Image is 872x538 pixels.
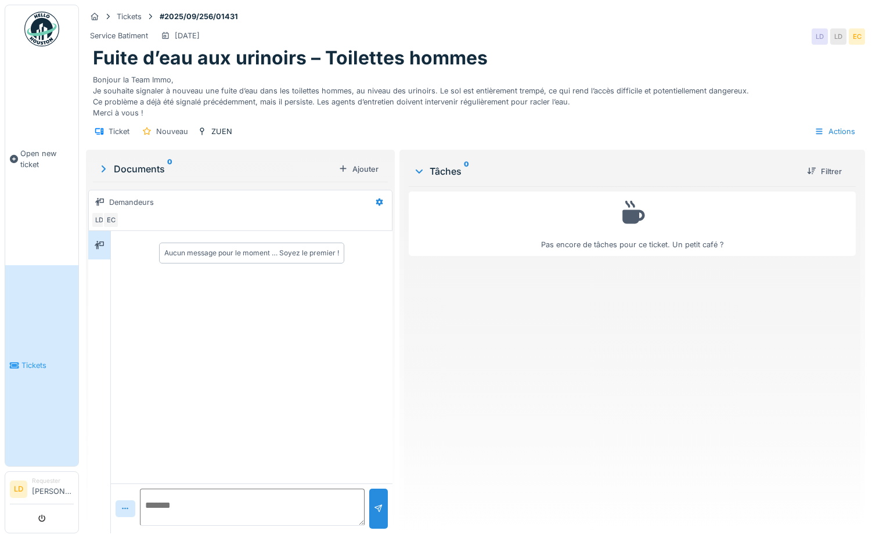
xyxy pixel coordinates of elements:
span: Open new ticket [20,148,74,170]
li: LD [10,481,27,498]
a: Tickets [5,265,78,467]
div: [DATE] [175,30,200,41]
h1: Fuite d’eau aux urinoirs – Toilettes hommes [93,47,488,69]
div: Demandeurs [109,197,154,208]
img: Badge_color-CXgf-gQk.svg [24,12,59,46]
div: Tâches [413,164,798,178]
a: LD Requester[PERSON_NAME] [10,476,74,504]
div: Tickets [117,11,142,22]
div: EC [849,28,865,45]
div: Ajouter [334,161,383,177]
div: Service Batiment [90,30,148,41]
div: Nouveau [156,126,188,137]
div: Pas encore de tâches pour ce ticket. Un petit café ? [416,197,848,251]
div: EC [103,212,119,228]
div: Ticket [109,126,129,137]
sup: 0 [167,162,172,176]
div: Bonjour la Team Immo, Je souhaite signaler à nouveau une fuite d’eau dans les toilettes hommes, a... [93,70,858,119]
div: ZUEN [211,126,232,137]
a: Open new ticket [5,53,78,265]
div: LD [812,28,828,45]
div: Filtrer [802,164,846,179]
sup: 0 [464,164,469,178]
div: Aucun message pour le moment … Soyez le premier ! [164,248,339,258]
div: Documents [98,162,334,176]
div: LD [91,212,107,228]
strong: #2025/09/256/01431 [155,11,243,22]
li: [PERSON_NAME] [32,476,74,501]
span: Tickets [21,360,74,371]
div: LD [830,28,846,45]
div: Requester [32,476,74,485]
div: Actions [809,123,860,140]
